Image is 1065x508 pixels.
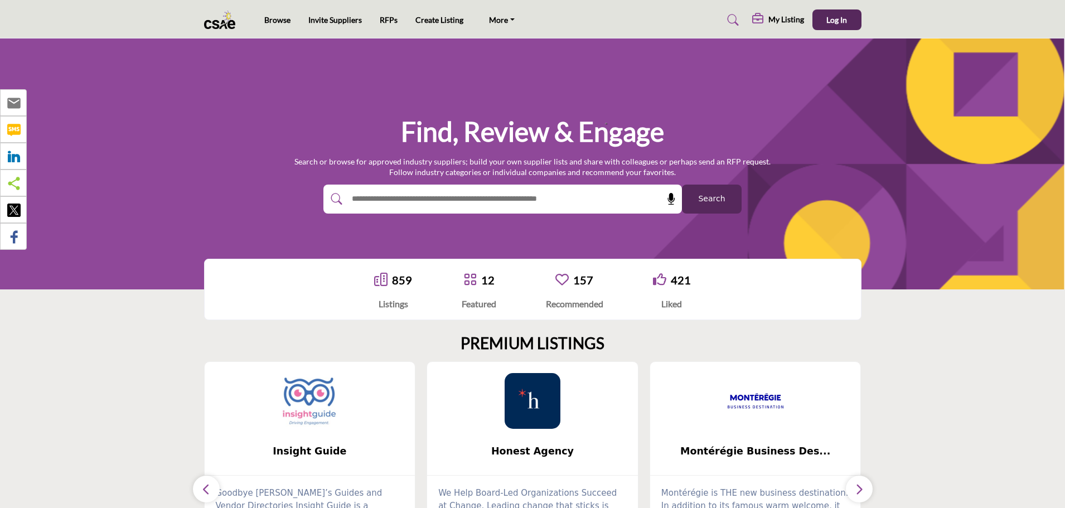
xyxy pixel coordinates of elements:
[650,437,861,466] a: Montérégie Business Des...
[505,373,560,429] img: Honest Agency
[546,297,603,311] div: Recommended
[308,15,362,25] a: Invite Suppliers
[294,156,771,178] p: Search or browse for approved industry suppliers; build your own supplier lists and share with co...
[671,273,691,287] a: 421
[221,444,399,458] span: Insight Guide
[573,273,593,287] a: 157
[444,437,621,466] b: Honest Agency
[682,185,742,214] button: Search
[728,373,783,429] img: Montérégie Business Destination
[653,273,666,286] i: Go to Liked
[812,9,861,30] button: Log In
[461,334,604,353] h2: PREMIUM LISTINGS
[698,193,725,205] span: Search
[204,11,241,29] img: Site Logo
[555,273,569,288] a: Go to Recommended
[392,273,412,287] a: 859
[374,297,412,311] div: Listings
[752,13,804,27] div: My Listing
[667,444,844,458] span: Montérégie Business Des...
[826,15,847,25] span: Log In
[415,15,463,25] a: Create Listing
[264,15,291,25] a: Browse
[401,114,664,149] h1: Find, Review & Engage
[282,373,337,429] img: Insight Guide
[653,297,691,311] div: Liked
[463,273,477,288] a: Go to Featured
[481,12,522,28] a: More
[481,273,495,287] a: 12
[717,11,746,29] a: Search
[462,297,496,311] div: Featured
[380,15,398,25] a: RFPs
[427,437,638,466] a: Honest Agency
[221,437,399,466] b: Insight Guide
[667,437,844,466] b: Montérégie Business Destination
[768,14,804,25] h5: My Listing
[205,437,415,466] a: Insight Guide
[444,444,621,458] span: Honest Agency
